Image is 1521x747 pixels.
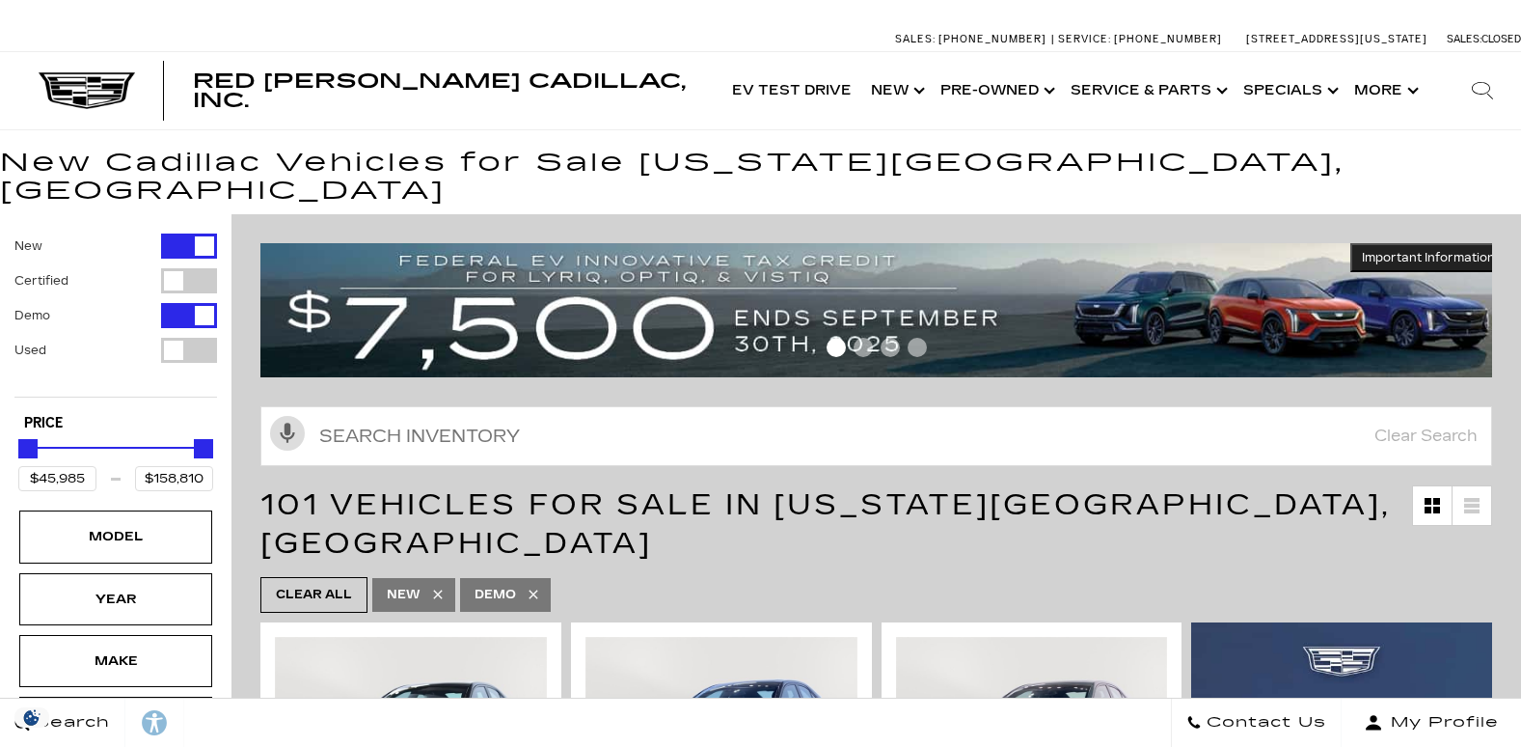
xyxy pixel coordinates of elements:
div: Maximum Price [194,439,213,458]
input: Search Inventory [260,406,1492,466]
div: Minimum Price [18,439,38,458]
span: Search [30,709,110,736]
div: YearYear [19,573,212,625]
span: Go to slide 4 [908,338,927,357]
span: Closed [1481,33,1521,45]
img: Cadillac Dark Logo with Cadillac White Text [39,72,135,109]
span: Go to slide 3 [881,338,900,357]
button: More [1344,52,1425,129]
input: Minimum [18,466,96,491]
a: Specials [1234,52,1344,129]
img: vrp-tax-ending-august-version [260,243,1507,376]
a: New [861,52,931,129]
svg: Click to toggle on voice search [270,416,305,451]
a: [STREET_ADDRESS][US_STATE] [1246,33,1427,45]
span: Sales: [1447,33,1481,45]
input: Maximum [135,466,213,491]
a: Service: [PHONE_NUMBER] [1051,34,1227,44]
div: ModelModel [19,511,212,563]
span: [PHONE_NUMBER] [1114,33,1222,45]
div: Price [18,432,213,491]
span: Service: [1058,33,1111,45]
label: Demo [14,306,50,325]
div: Filter by Vehicle Type [14,234,217,397]
button: Open user profile menu [1342,699,1521,747]
div: Year [68,589,164,610]
span: New [387,583,421,607]
span: Sales: [895,33,936,45]
div: Make [68,650,164,672]
button: Important Information [1350,243,1507,272]
a: Contact Us [1171,699,1342,747]
span: Go to slide 2 [854,338,873,357]
img: Opt-Out Icon [10,707,54,728]
span: [PHONE_NUMBER] [938,33,1046,45]
span: Contact Us [1202,709,1326,736]
a: Pre-Owned [931,52,1061,129]
a: Sales: [PHONE_NUMBER] [895,34,1051,44]
span: 101 Vehicles for Sale in [US_STATE][GEOGRAPHIC_DATA], [GEOGRAPHIC_DATA] [260,487,1391,561]
a: Red [PERSON_NAME] Cadillac, Inc. [193,71,703,110]
span: My Profile [1383,709,1499,736]
label: New [14,236,42,256]
span: Demo [475,583,516,607]
label: Certified [14,271,68,290]
label: Used [14,341,46,360]
a: Service & Parts [1061,52,1234,129]
div: MakeMake [19,635,212,687]
span: Clear All [276,583,352,607]
section: Click to Open Cookie Consent Modal [10,707,54,728]
span: Important Information [1362,250,1495,265]
span: Red [PERSON_NAME] Cadillac, Inc. [193,69,686,112]
a: EV Test Drive [722,52,861,129]
span: Go to slide 1 [827,338,846,357]
h5: Price [24,415,207,432]
div: Model [68,526,164,547]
